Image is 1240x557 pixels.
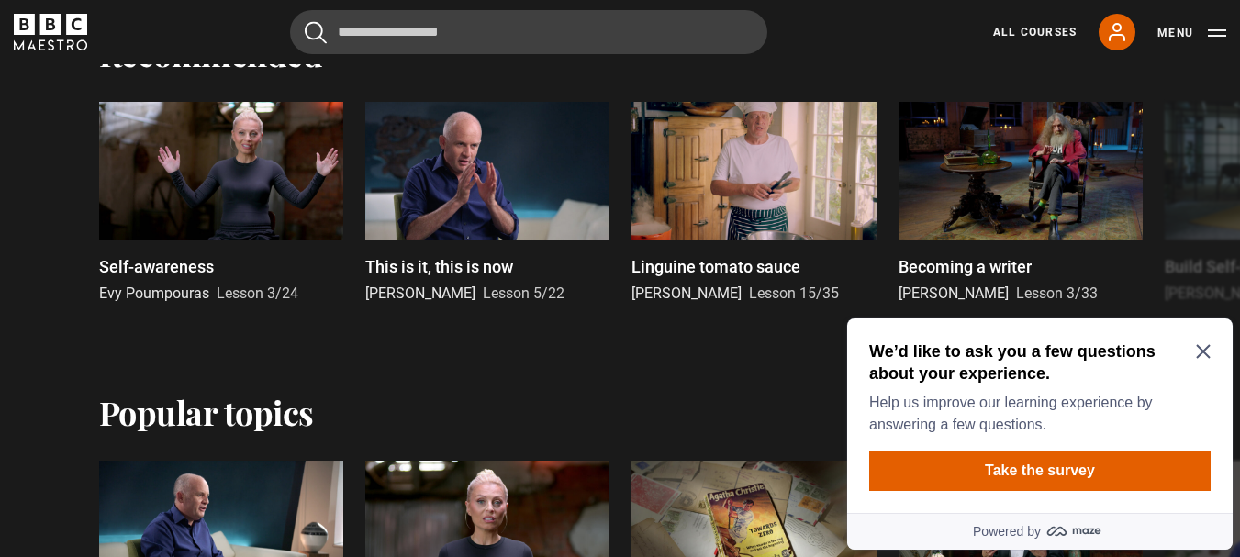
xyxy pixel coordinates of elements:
[631,284,742,302] span: [PERSON_NAME]
[993,24,1077,40] a: All Courses
[483,284,564,302] span: Lesson 5/22
[99,34,323,72] h2: Recommended
[29,81,363,125] p: Help us improve our learning experience by answering a few questions.
[14,14,87,50] svg: BBC Maestro
[7,202,393,239] a: Powered by maze
[29,139,371,180] button: Take the survey
[899,284,1009,302] span: [PERSON_NAME]
[99,254,214,279] p: Self-awareness
[7,7,393,239] div: Optional study invitation
[631,102,876,305] a: Linguine tomato sauce [PERSON_NAME] Lesson 15/35
[899,254,1032,279] p: Becoming a writer
[365,284,475,302] span: [PERSON_NAME]
[749,284,839,302] span: Lesson 15/35
[29,29,363,73] h2: We’d like to ask you a few questions about your experience.
[99,393,314,431] h2: Popular topics
[305,21,327,44] button: Submit the search query
[356,33,371,48] button: Close Maze Prompt
[1157,24,1226,42] button: Toggle navigation
[99,284,209,302] span: Evy Poumpouras
[217,284,298,302] span: Lesson 3/24
[631,254,800,279] p: Linguine tomato sauce
[365,254,513,279] p: This is it, this is now
[1016,284,1098,302] span: Lesson 3/33
[899,102,1143,305] a: Becoming a writer [PERSON_NAME] Lesson 3/33
[365,102,609,305] a: This is it, this is now [PERSON_NAME] Lesson 5/22
[99,102,343,305] a: Self-awareness Evy Poumpouras Lesson 3/24
[290,10,767,54] input: Search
